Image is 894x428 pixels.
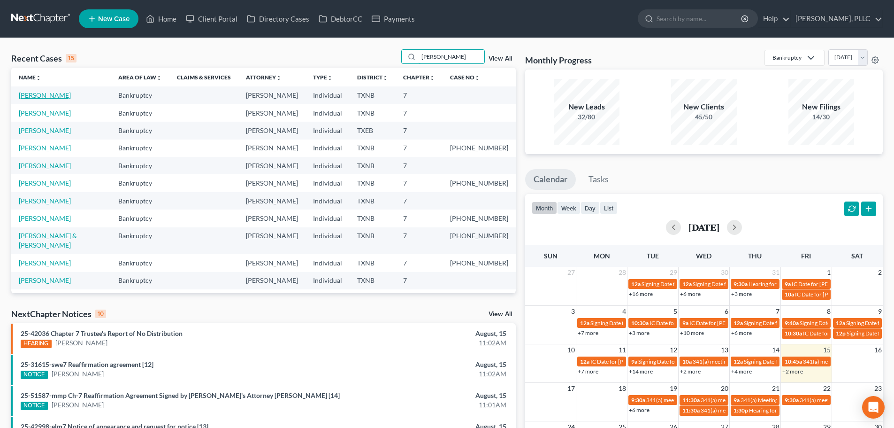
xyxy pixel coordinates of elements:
[618,344,627,356] span: 11
[21,329,183,337] a: 25-42036 Chapter 7 Trustee's Report of No Distribution
[618,383,627,394] span: 18
[647,252,659,260] span: Tue
[21,360,153,368] a: 25-31615-swe7 Reaffirmation agreement [12]
[578,368,598,375] a: +7 more
[306,289,350,307] td: Individual
[877,267,883,278] span: 2
[581,202,600,214] button: day
[771,383,780,394] span: 21
[772,54,802,62] div: Bankruptcy
[306,210,350,227] td: Individual
[629,290,653,297] a: +16 more
[350,227,396,254] td: TXNB
[720,383,729,394] span: 20
[580,319,589,327] span: 12a
[693,280,777,288] span: Signing Date for [PERSON_NAME]
[672,306,678,317] span: 5
[19,126,71,134] a: [PERSON_NAME]
[55,338,107,348] a: [PERSON_NAME]
[443,254,516,272] td: [PHONE_NUMBER]
[111,104,169,122] td: Bankruptcy
[351,391,506,400] div: August, 15
[826,306,832,317] span: 8
[111,289,169,307] td: Bankruptcy
[629,368,653,375] a: +14 more
[396,254,443,272] td: 7
[313,74,333,81] a: Typeunfold_more
[682,407,700,414] span: 11:30a
[350,140,396,157] td: TXNB
[734,397,740,404] span: 9a
[682,397,700,404] span: 11:30a
[19,74,41,81] a: Nameunfold_more
[795,291,867,298] span: IC Date for [PERSON_NAME]
[396,289,443,307] td: 7
[631,397,645,404] span: 9:30a
[594,252,610,260] span: Mon
[701,397,791,404] span: 341(a) meeting for [PERSON_NAME]
[21,402,48,410] div: NOTICE
[238,104,306,122] td: [PERSON_NAME]
[350,174,396,192] td: TXNB
[238,174,306,192] td: [PERSON_NAME]
[246,74,282,81] a: Attorneyunfold_more
[350,254,396,272] td: TXNB
[306,104,350,122] td: Individual
[873,344,883,356] span: 16
[443,140,516,157] td: [PHONE_NUMBER]
[570,306,576,317] span: 3
[822,344,832,356] span: 15
[785,280,791,288] span: 9a
[350,272,396,289] td: TXNB
[621,306,627,317] span: 4
[19,162,71,170] a: [PERSON_NAME]
[19,259,71,267] a: [PERSON_NAME]
[111,192,169,210] td: Bankruptcy
[19,144,71,152] a: [PERSON_NAME]
[489,311,512,318] a: View All
[238,289,306,307] td: [PERSON_NAME]
[238,210,306,227] td: [PERSON_NAME]
[724,306,729,317] span: 6
[111,272,169,289] td: Bankruptcy
[741,397,832,404] span: 341(a) Meeting for [PERSON_NAME]
[396,104,443,122] td: 7
[554,112,619,122] div: 32/80
[181,10,242,27] a: Client Portal
[238,157,306,174] td: [PERSON_NAME]
[276,75,282,81] i: unfold_more
[238,227,306,254] td: [PERSON_NAME]
[52,400,104,410] a: [PERSON_NAME]
[671,112,737,122] div: 45/50
[396,86,443,104] td: 7
[803,358,894,365] span: 341(a) meeting for [PERSON_NAME]
[836,319,845,327] span: 12a
[580,358,589,365] span: 12a
[680,290,701,297] a: +6 more
[734,358,743,365] span: 12a
[396,210,443,227] td: 7
[731,329,752,336] a: +6 more
[156,75,162,81] i: unfold_more
[749,407,846,414] span: Hearing for Alleo Holdings Corporation
[350,210,396,227] td: TXNB
[822,383,832,394] span: 22
[443,210,516,227] td: [PHONE_NUMBER]
[734,319,743,327] span: 12a
[19,179,71,187] a: [PERSON_NAME]
[782,368,803,375] a: +2 more
[19,91,71,99] a: [PERSON_NAME]
[696,252,711,260] span: Wed
[111,157,169,174] td: Bankruptcy
[544,252,558,260] span: Sun
[350,289,396,307] td: TXNB
[238,122,306,139] td: [PERSON_NAME]
[734,407,748,414] span: 1:30p
[803,330,875,337] span: IC Date for [PERSON_NAME]
[169,68,238,86] th: Claims & Services
[557,202,581,214] button: week
[306,122,350,139] td: Individual
[649,319,721,327] span: IC Date for [PERSON_NAME]
[396,192,443,210] td: 7
[748,252,762,260] span: Thu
